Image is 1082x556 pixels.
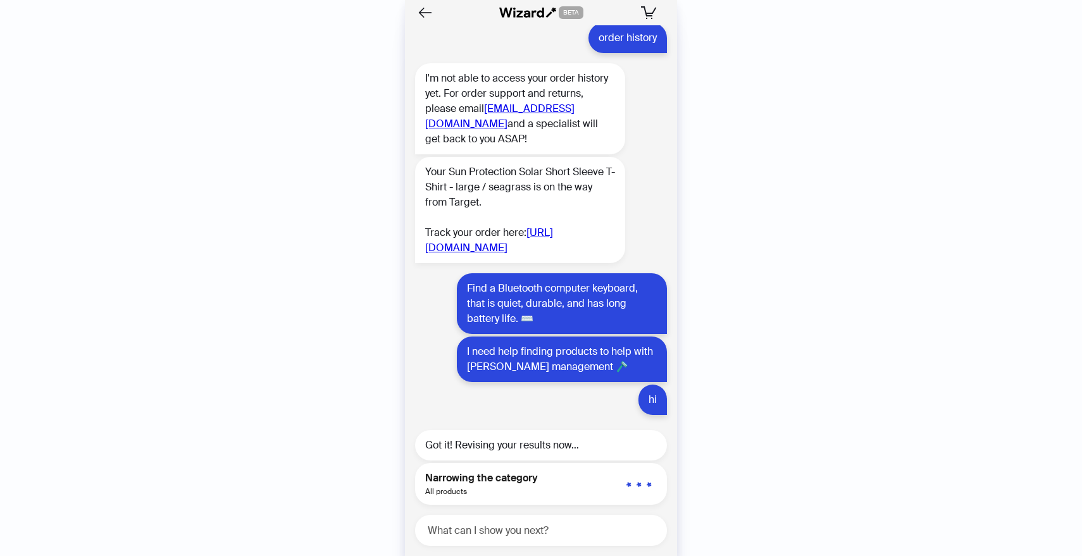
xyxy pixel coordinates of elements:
[425,102,575,130] a: [EMAIL_ADDRESS][DOMAIN_NAME]
[415,430,667,460] div: Got it! Revising your results now…
[457,337,667,382] div: I need help finding products to help with [PERSON_NAME] management 🪒
[425,471,538,486] span: Narrowing the category
[638,385,667,415] div: hi
[588,23,667,53] div: order history
[457,273,667,334] div: Find a Bluetooth computer keyboard, that is quiet, durable, and has long battery life. ⌨️
[559,6,583,19] span: BETA
[415,63,625,154] div: I'm not able to access your order history yet. For order support and returns, please email and a ...
[415,3,435,23] button: Back
[415,157,625,263] div: Your Sun Protection Solar Short Sleeve T-Shirt - large / seagrass is on the way from Target. Trac...
[425,486,538,497] span: All products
